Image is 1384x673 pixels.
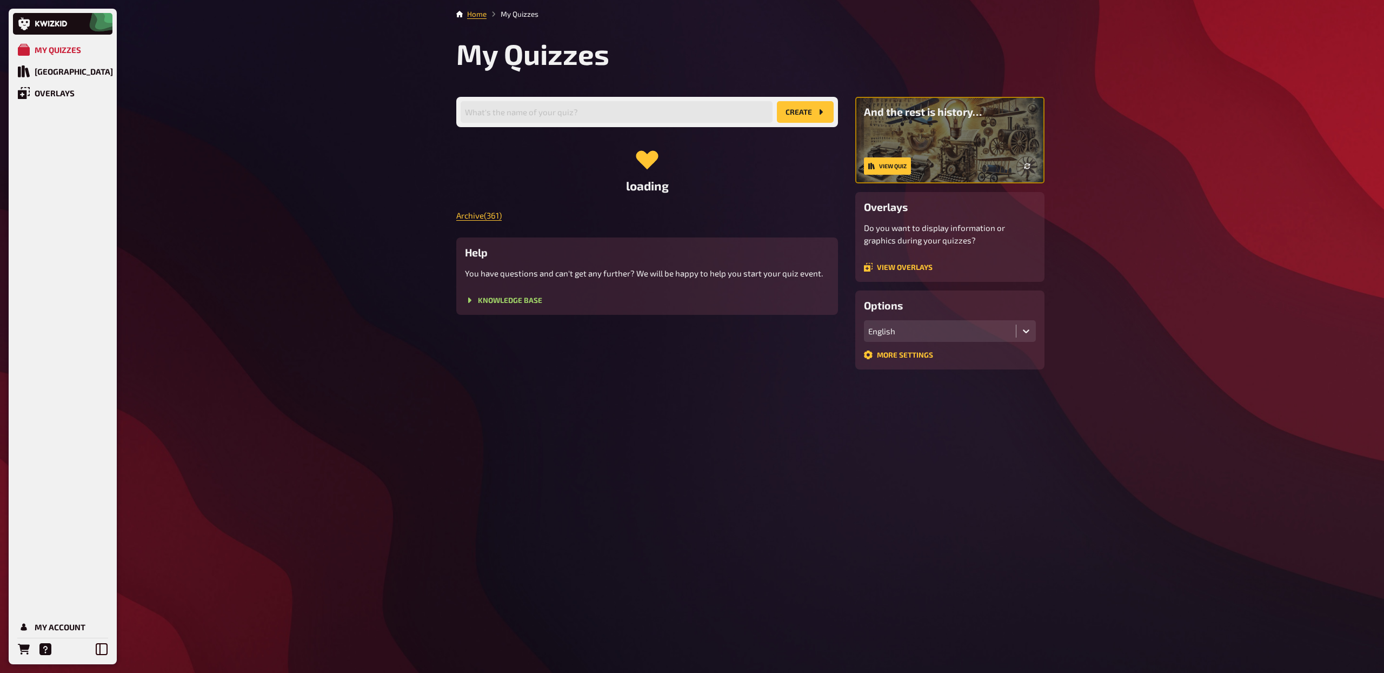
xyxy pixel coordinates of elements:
div: [GEOGRAPHIC_DATA] [35,67,113,76]
input: What's the name of your quiz? [461,101,773,123]
a: Orders [13,638,35,660]
li: My Quizzes [487,9,538,19]
p: Do you want to display information or graphics during your quizzes? [864,222,1036,246]
a: View overlays [864,263,933,272]
li: Home [467,9,487,19]
div: loading [456,144,838,193]
div: My Quizzes [35,45,81,55]
h1: My Quizzes [456,37,1044,71]
h3: Overlays [864,201,1036,213]
h3: And the rest is history… [864,105,1036,118]
a: Overlays [13,82,112,104]
h3: Options [864,299,1036,312]
button: create [777,101,834,123]
a: View quiz [864,157,911,175]
a: My Account [13,616,112,638]
div: My Account [35,622,85,632]
h3: Help [465,246,829,259]
p: You have questions and can't get any further? We will be happy to help you start your quiz event. [465,267,829,280]
div: English [868,326,1012,336]
a: More settings [864,351,933,359]
div: Overlays [35,88,75,98]
a: Help [35,638,56,660]
a: Home [467,10,487,18]
a: My Quizzes [13,39,112,61]
a: Knowledge Base [465,296,542,305]
a: Quiz Library [13,61,112,82]
a: Archive(361) [456,210,502,220]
